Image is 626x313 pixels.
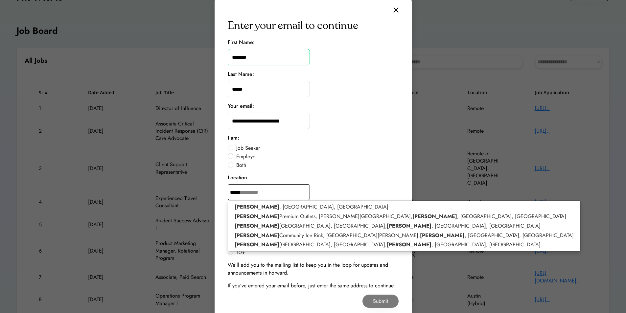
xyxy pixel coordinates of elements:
strong: [PERSON_NAME] [235,203,279,211]
strong: [PERSON_NAME] [235,232,279,239]
div: If you’ve entered your email before, just enter the same address to continue. [228,282,395,290]
strong: [PERSON_NAME] [412,212,457,220]
strong: [PERSON_NAME] [235,241,279,248]
strong: [PERSON_NAME] [387,222,431,230]
label: Job Seeker [234,145,399,151]
strong: [PERSON_NAME] [387,241,431,248]
div: I am: [228,134,239,142]
img: close.svg [393,7,399,13]
label: Employer [234,154,399,159]
div: Enter your email to continue [228,18,358,34]
div: Last Name: [228,70,254,78]
p: Community Ice Rink, [GEOGRAPHIC_DATA][PERSON_NAME], , [GEOGRAPHIC_DATA], [GEOGRAPHIC_DATA] [228,231,580,240]
div: Location: [228,174,249,182]
p: Premium Outlets, [PERSON_NAME][GEOGRAPHIC_DATA], , [GEOGRAPHIC_DATA], [GEOGRAPHIC_DATA] [228,212,580,221]
label: Both [234,163,399,168]
div: We’ll add you to the mailing list to keep you in the loop for updates and announcements in Forward. [228,261,399,277]
p: [GEOGRAPHIC_DATA], [GEOGRAPHIC_DATA], , [GEOGRAPHIC_DATA], [GEOGRAPHIC_DATA] [228,240,580,250]
p: [GEOGRAPHIC_DATA], [GEOGRAPHIC_DATA], , [GEOGRAPHIC_DATA], [GEOGRAPHIC_DATA] [228,221,580,231]
strong: [PERSON_NAME] [235,212,279,220]
strong: [PERSON_NAME] [420,232,465,239]
div: First Name: [228,38,255,46]
strong: [PERSON_NAME] [235,222,279,230]
button: Submit [362,295,399,308]
div: Your email: [228,102,254,110]
p: , [GEOGRAPHIC_DATA], [GEOGRAPHIC_DATA] [228,202,580,212]
label: 10+ [234,250,399,255]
